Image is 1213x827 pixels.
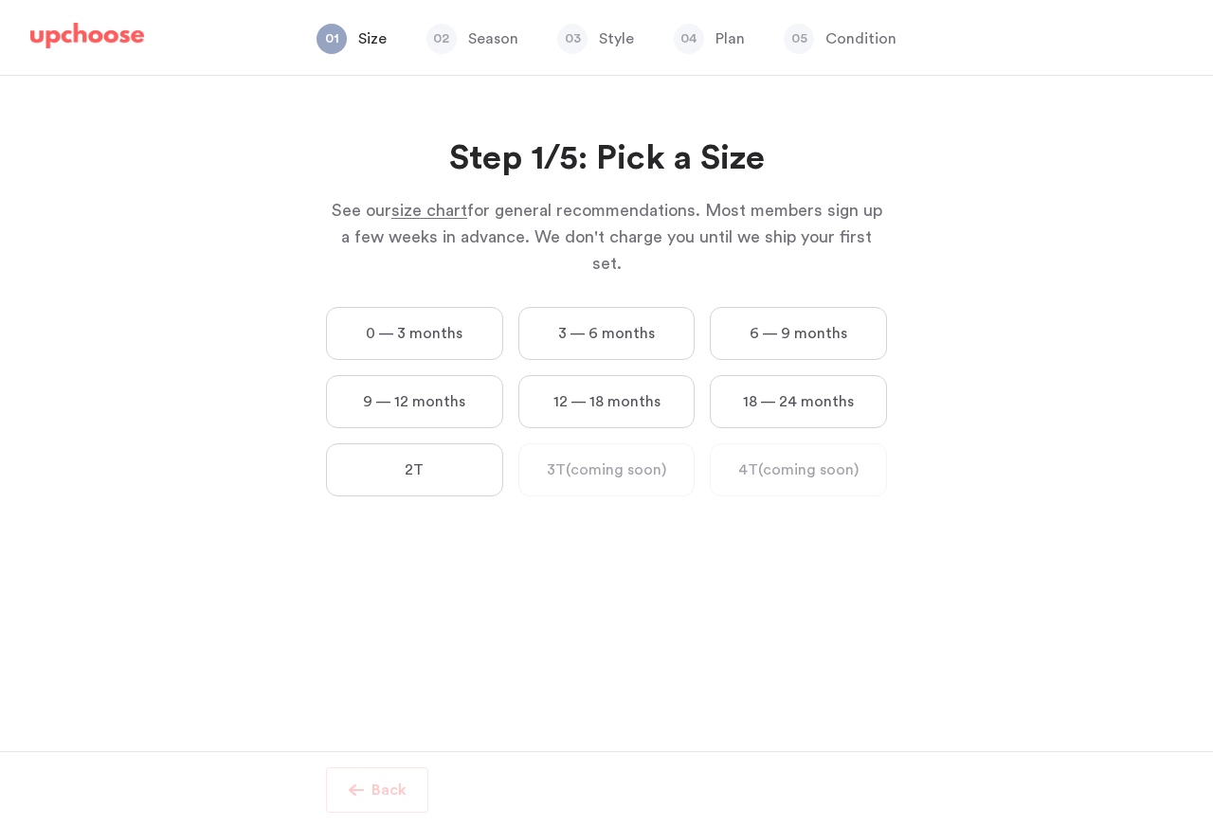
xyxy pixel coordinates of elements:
[784,24,814,54] span: 05
[30,23,144,58] a: UpChoose
[518,443,696,496] label: 3T (coming soon)
[358,27,387,50] p: Size
[326,443,503,496] label: 2T
[557,24,588,54] span: 03
[599,27,634,50] p: Style
[317,24,347,54] span: 01
[30,23,144,49] img: UpChoose
[710,375,887,428] label: 18 — 24 months
[326,375,503,428] label: 9 — 12 months
[710,443,887,496] label: 4T (coming soon)
[468,27,518,50] p: Season
[518,375,696,428] label: 12 — 18 months
[426,24,457,54] span: 02
[674,24,704,54] span: 04
[825,27,896,50] p: Condition
[326,767,428,813] button: Back
[710,307,887,360] label: 6 — 9 months
[391,202,467,219] span: size chart
[326,136,887,182] h2: Step 1/5: Pick a Size
[326,307,503,360] label: 0 — 3 months
[518,307,696,360] label: 3 — 6 months
[371,779,407,801] p: Back
[715,27,745,50] p: Plan
[326,197,887,277] p: See our for general recommendations. Most members sign up a few weeks in advance. We don't charge...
